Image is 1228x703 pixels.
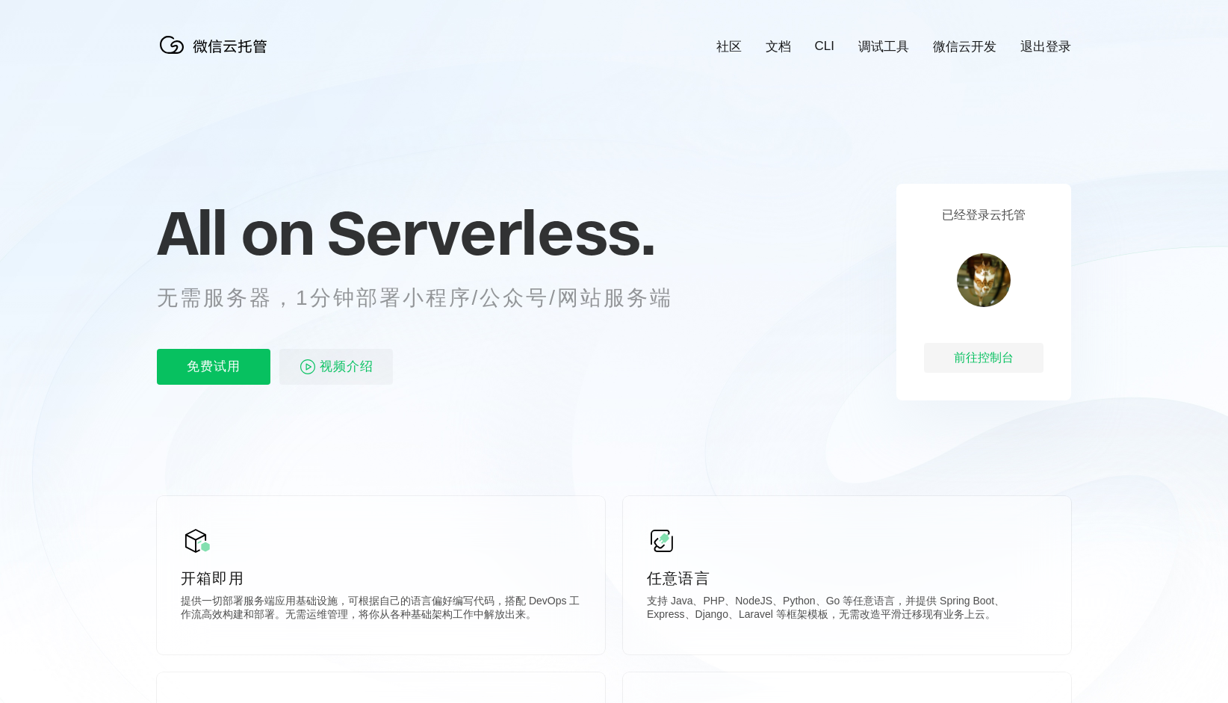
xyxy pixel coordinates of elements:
a: 文档 [766,38,791,55]
p: 提供一切部署服务端应用基础设施，可根据自己的语言偏好编写代码，搭配 DevOps 工作流高效构建和部署。无需运维管理，将你从各种基础架构工作中解放出来。 [181,595,581,625]
a: 退出登录 [1020,38,1071,55]
a: 社区 [716,38,742,55]
a: CLI [815,39,834,54]
img: video_play.svg [299,358,317,376]
a: 微信云开发 [933,38,996,55]
p: 无需服务器，1分钟部署小程序/公众号/网站服务端 [157,283,701,313]
p: 已经登录云托管 [942,208,1026,223]
div: 前往控制台 [924,343,1044,373]
a: 微信云托管 [157,49,276,62]
p: 任意语言 [647,568,1047,589]
a: 调试工具 [858,38,909,55]
p: 免费试用 [157,349,270,385]
span: All on [157,195,313,270]
span: 视频介绍 [320,349,373,385]
span: Serverless. [327,195,655,270]
img: 微信云托管 [157,30,276,60]
p: 开箱即用 [181,568,581,589]
p: 支持 Java、PHP、NodeJS、Python、Go 等任意语言，并提供 Spring Boot、Express、Django、Laravel 等框架模板，无需改造平滑迁移现有业务上云。 [647,595,1047,625]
